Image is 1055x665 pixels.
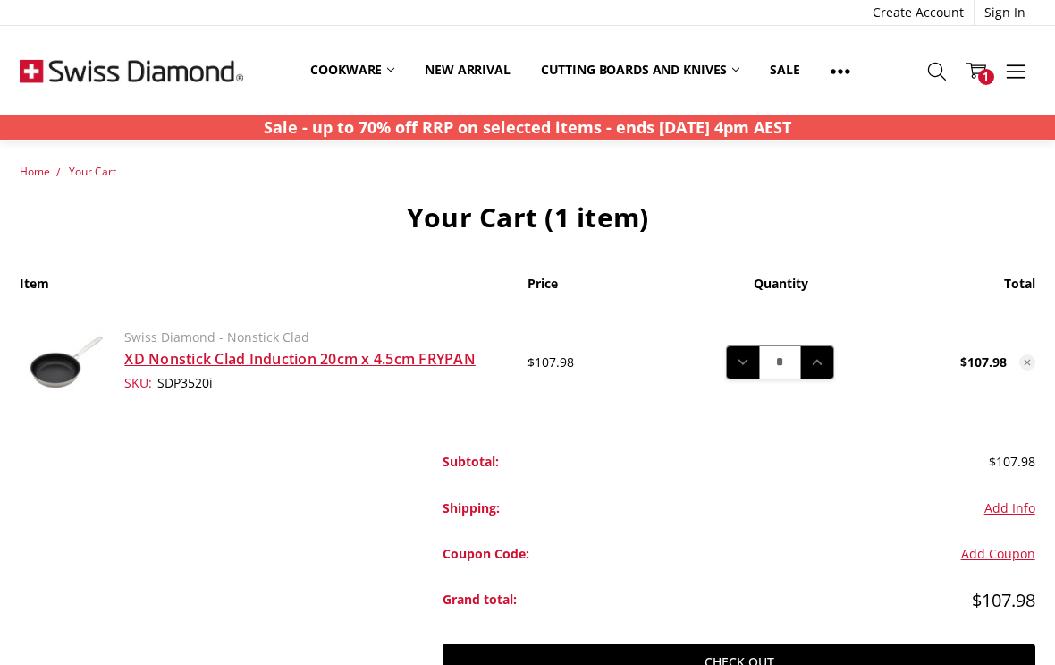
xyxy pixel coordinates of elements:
span: $107.98 [527,354,574,371]
th: Quantity [696,274,865,307]
a: New arrival [409,50,525,90]
th: Price [527,274,696,307]
button: Add Coupon [961,544,1035,564]
h1: Your Cart (1 item) [20,200,1034,234]
span: $107.98 [972,588,1035,612]
th: Item [20,274,527,307]
img: 20cm Fry Pan | Nonstick Clad [20,330,105,396]
span: 1 [978,69,994,85]
a: Your Cart [69,164,116,179]
dt: SKU: [124,373,152,393]
a: Cookware [295,50,409,90]
strong: Grand total: [443,591,517,608]
strong: Coupon Code: [443,545,529,562]
a: Show All [815,50,865,90]
img: Free Shipping On Every Order [20,26,243,115]
strong: Subtotal: [443,453,499,470]
a: 1 [957,48,996,93]
dd: SDP3520i [124,373,507,393]
strong: Shipping: [443,499,500,516]
th: Total [865,274,1034,307]
strong: Sale - up to 70% off RRP on selected items - ends [DATE] 4pm AEST [264,116,791,138]
strong: $107.98 [960,354,1007,371]
button: Add Info [984,499,1035,518]
a: Home [20,164,50,179]
span: $107.98 [989,453,1035,470]
a: Cutting boards and knives [526,50,755,90]
p: Swiss Diamond - Nonstick Clad [124,328,507,347]
a: Sale [755,50,814,90]
a: XD Nonstick Clad Induction 20cm x 4.5cm FRYPAN [124,349,476,369]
